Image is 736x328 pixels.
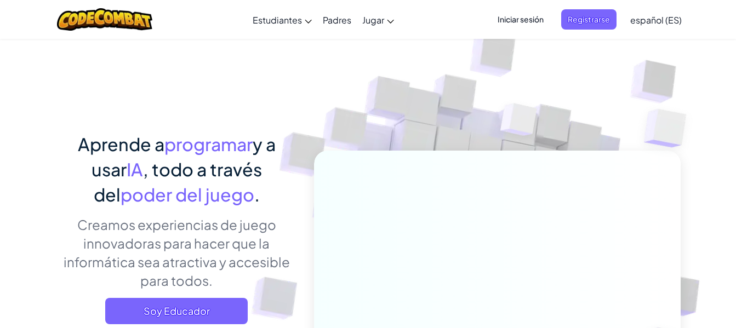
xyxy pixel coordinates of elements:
span: poder del juego [121,183,254,205]
p: Creamos experiencias de juego innovadoras para hacer que la informática sea atractiva y accesible... [56,215,298,290]
button: Iniciar sesión [491,9,550,30]
span: Estudiantes [253,14,302,26]
a: Padres [317,5,357,34]
span: , todo a través del [94,158,262,205]
a: Estudiantes [247,5,317,34]
a: español (ES) [625,5,687,34]
a: Soy Educador [105,298,248,324]
img: CodeCombat logo [57,8,153,31]
span: español (ES) [630,14,682,26]
button: Registrarse [561,9,617,30]
span: . [254,183,260,205]
span: Aprende a [78,133,164,155]
span: IA [127,158,143,180]
span: Jugar [362,14,384,26]
span: programar [164,133,253,155]
img: Overlap cubes [622,82,717,175]
img: Overlap cubes [480,82,558,163]
a: Jugar [357,5,400,34]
